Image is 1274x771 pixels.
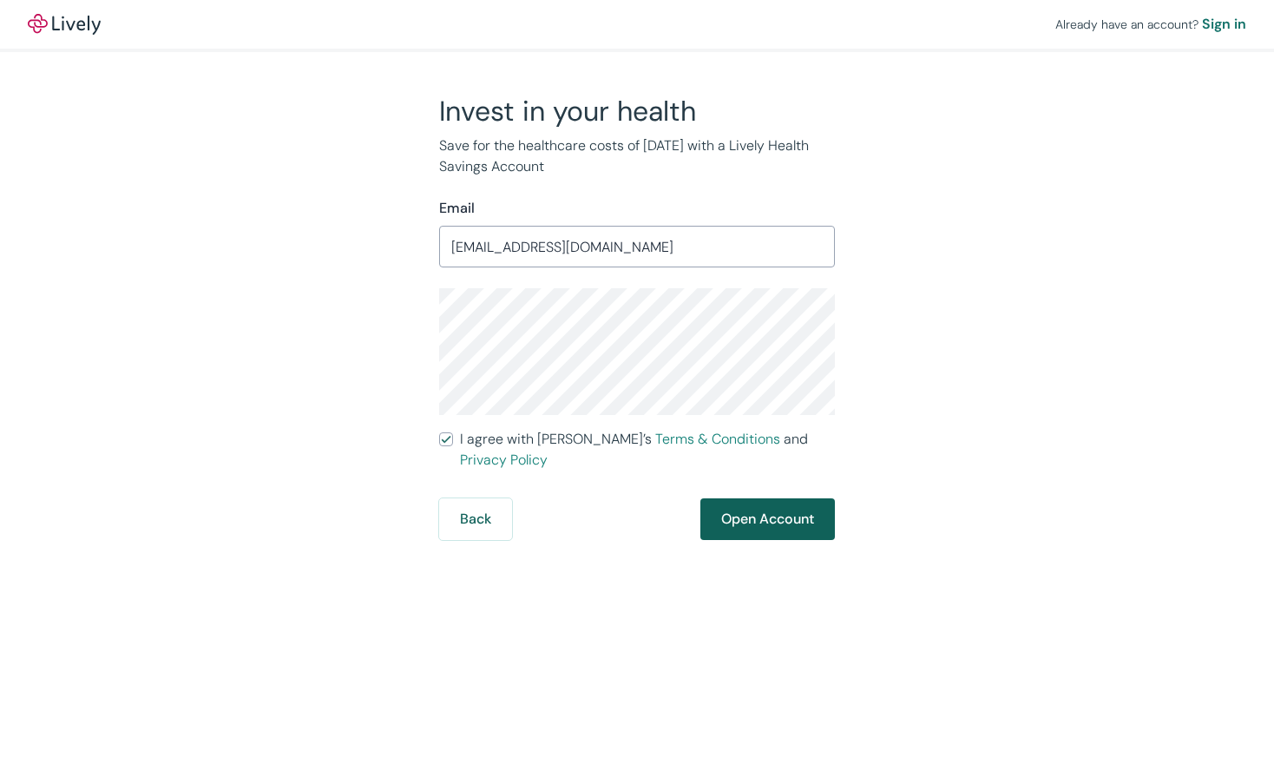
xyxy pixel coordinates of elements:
img: Lively [28,14,101,35]
div: Already have an account? [1055,14,1246,35]
button: Back [439,498,512,540]
button: Open Account [700,498,835,540]
span: I agree with [PERSON_NAME]’s and [460,429,835,471]
a: Privacy Policy [460,451,548,469]
a: LivelyLively [28,14,101,35]
a: Terms & Conditions [655,430,780,448]
label: Email [439,198,475,219]
h2: Invest in your health [439,94,835,128]
a: Sign in [1202,14,1246,35]
p: Save for the healthcare costs of [DATE] with a Lively Health Savings Account [439,135,835,177]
